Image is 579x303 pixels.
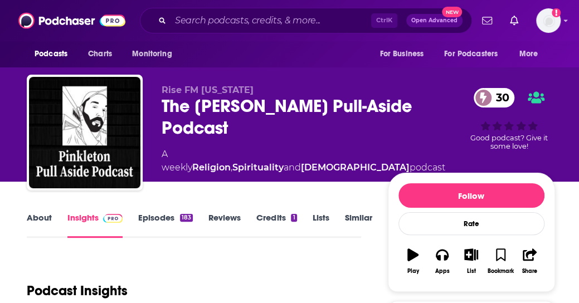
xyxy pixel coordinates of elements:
input: Search podcasts, credits, & more... [171,12,371,30]
div: Apps [435,268,449,275]
button: open menu [372,43,437,65]
span: More [519,46,538,62]
button: Bookmark [486,241,515,281]
div: A weekly podcast [162,148,445,174]
span: , [231,162,232,173]
a: [DEMOGRAPHIC_DATA] [301,162,410,173]
button: Show profile menu [536,8,561,33]
button: Share [515,241,544,281]
span: Open Advanced [411,18,458,23]
svg: Add a profile image [552,8,561,17]
a: 30 [474,88,515,107]
span: 30 [485,88,515,107]
a: Credits1 [256,212,296,238]
img: Podchaser - Follow, Share and Rate Podcasts [18,10,125,31]
div: Share [522,268,537,275]
a: About [27,212,52,238]
button: open menu [512,43,552,65]
span: New [442,7,462,17]
button: open menu [124,43,186,65]
div: 30Good podcast? Give it some love! [463,85,555,154]
a: Similar [345,212,372,238]
button: Follow [398,183,544,208]
button: Open AdvancedNew [406,14,463,27]
span: Logged in as WPubPR1 [536,8,561,33]
div: Bookmark [488,268,514,275]
span: Rise FM [US_STATE] [162,85,254,95]
span: Good podcast? Give it some love! [470,134,548,150]
a: Show notifications dropdown [478,11,497,30]
a: Spirituality [232,162,284,173]
button: List [457,241,486,281]
a: Religion [192,162,231,173]
div: 1 [291,214,296,222]
span: Podcasts [35,46,67,62]
img: Podchaser Pro [103,214,123,223]
h1: Podcast Insights [27,282,128,299]
img: User Profile [536,8,561,33]
img: The Pinkleton Pull-Aside Podcast [29,77,140,188]
div: List [467,268,476,275]
span: For Podcasters [444,46,498,62]
span: For Business [379,46,424,62]
button: open menu [437,43,514,65]
span: and [284,162,301,173]
a: InsightsPodchaser Pro [67,212,123,238]
div: Play [407,268,419,275]
span: Monitoring [132,46,172,62]
button: Apps [427,241,456,281]
span: Charts [88,46,112,62]
a: Show notifications dropdown [505,11,523,30]
a: Reviews [208,212,241,238]
span: Ctrl K [371,13,397,28]
button: open menu [27,43,82,65]
div: Search podcasts, credits, & more... [140,8,472,33]
div: 183 [180,214,193,222]
div: Rate [398,212,544,235]
a: Lists [313,212,329,238]
button: Play [398,241,427,281]
a: Charts [81,43,119,65]
a: Episodes183 [138,212,193,238]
